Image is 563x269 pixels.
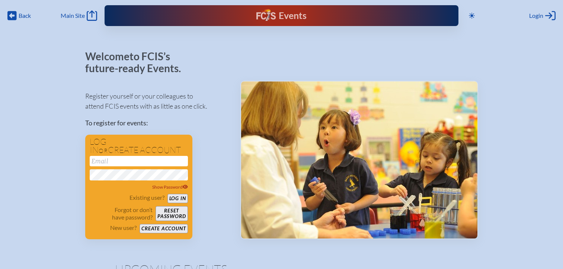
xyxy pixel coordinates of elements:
[167,194,188,203] button: Log in
[205,9,358,22] div: FCIS Events — Future ready
[90,206,153,221] p: Forgot or don’t have password?
[152,184,188,190] span: Show Password
[241,81,477,238] img: Events
[19,12,31,19] span: Back
[529,12,543,19] span: Login
[110,224,137,231] p: New user?
[85,51,189,74] p: Welcome to FCIS’s future-ready Events.
[156,206,188,221] button: Resetpassword
[61,12,85,19] span: Main Site
[140,224,188,233] button: Create account
[129,194,164,201] p: Existing user?
[99,147,108,154] span: or
[61,10,97,21] a: Main Site
[90,138,188,154] h1: Log in create account
[85,118,228,128] p: To register for events:
[90,156,188,166] input: Email
[85,91,228,111] p: Register yourself or your colleagues to attend FCIS events with as little as one click.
